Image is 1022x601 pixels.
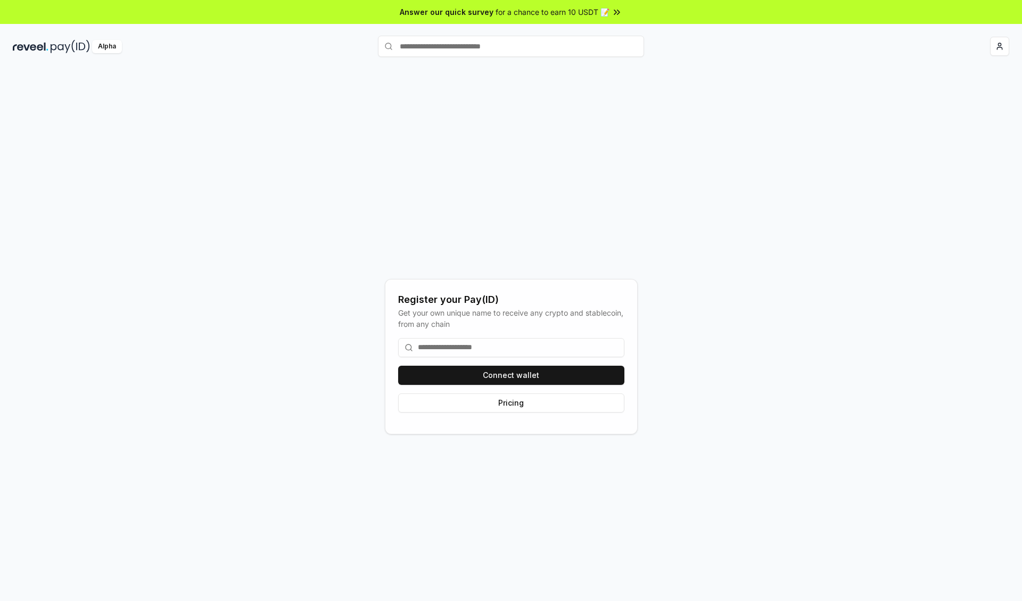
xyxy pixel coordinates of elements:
span: Answer our quick survey [400,6,493,18]
div: Get your own unique name to receive any crypto and stablecoin, from any chain [398,307,624,330]
div: Register your Pay(ID) [398,292,624,307]
img: reveel_dark [13,40,48,53]
button: Pricing [398,393,624,413]
div: Alpha [92,40,122,53]
img: pay_id [51,40,90,53]
span: for a chance to earn 10 USDT 📝 [496,6,609,18]
button: Connect wallet [398,366,624,385]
